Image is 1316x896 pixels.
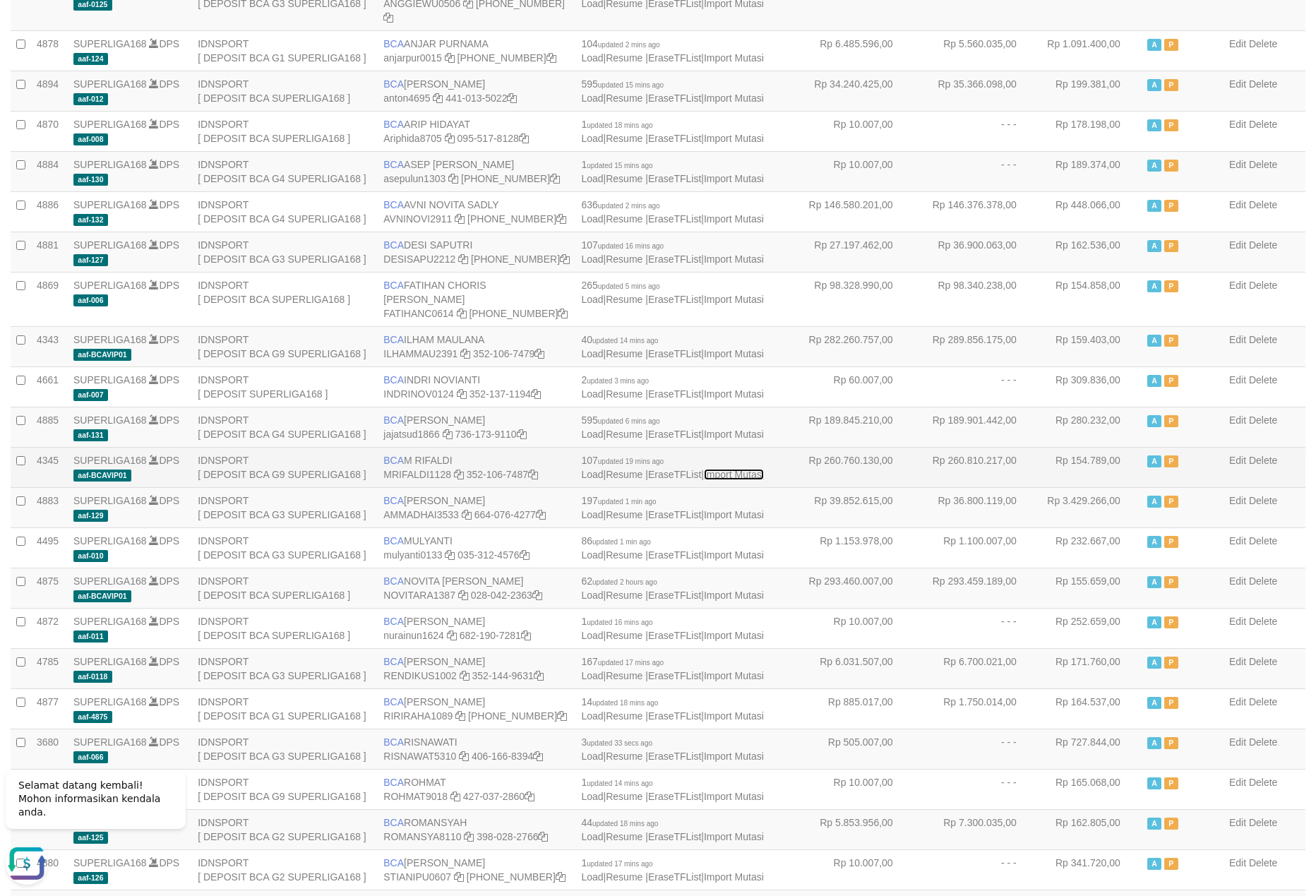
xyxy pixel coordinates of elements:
[73,495,147,506] a: SUPERLIGA168
[606,133,642,144] a: Resume
[606,630,642,641] a: Resume
[460,670,469,681] a: Copy RENDIKUS1002 to clipboard
[581,78,664,90] span: 595
[558,308,568,319] a: Copy 4062281727 to clipboard
[192,191,378,232] td: IDNSPORT [ DEPOSIT BCA G4 SUPERLIGA168 ]
[648,549,701,561] a: EraseTFList
[383,133,442,144] a: Ariphida8705
[457,308,467,319] a: Copy FATIHANC0614 to clipboard
[556,871,566,883] a: Copy 4062280194 to clipboard
[606,670,642,681] a: Resume
[587,121,652,129] span: updated 18 mins ago
[648,630,701,641] a: EraseTFList
[534,670,544,681] a: Copy 3521449631 to clipboard
[1147,119,1161,131] span: Active
[448,173,458,184] a: Copy asepulun1303 to clipboard
[73,656,147,667] a: SUPERLIGA168
[606,294,642,305] a: Resume
[73,334,147,345] a: SUPERLIGA168
[581,791,603,802] a: Load
[1249,736,1277,748] a: Delete
[73,455,147,466] a: SUPERLIGA168
[581,549,603,561] a: Load
[383,590,455,601] a: NOVITARA1387
[538,831,548,842] a: Copy 3980282766 to clipboard
[6,85,48,127] button: Open LiveChat chat widget
[383,38,404,49] span: BCA
[581,710,603,722] a: Load
[443,429,453,440] a: Copy jajatsud1866 to clipboard
[550,173,560,184] a: Copy 4062281875 to clipboard
[581,199,659,210] span: 636
[648,52,701,64] a: EraseTFList
[68,151,192,191] td: DPS
[383,159,404,170] span: BCA
[606,213,642,225] a: Resume
[520,549,530,561] a: Copy 0353124576 to clipboard
[581,119,652,130] span: 1
[606,590,642,601] a: Resume
[648,294,701,305] a: EraseTFList
[378,151,575,191] td: ASEP [PERSON_NAME] [PHONE_NUMBER]
[606,791,642,802] a: Resume
[581,159,763,184] span: | | |
[1229,495,1246,506] a: Edit
[31,151,68,191] td: 4884
[581,199,763,225] span: | | |
[606,52,642,64] a: Resume
[462,509,472,520] a: Copy AMMADHAI3533 to clipboard
[581,469,603,480] a: Load
[383,78,404,90] span: BCA
[383,791,448,802] a: ROHMAT9018
[1229,616,1246,627] a: Edit
[73,414,147,426] a: SUPERLIGA168
[581,78,763,104] span: | | |
[192,30,378,71] td: IDNSPORT [ DEPOSIT BCA G1 SUPERLIGA168 ]
[455,213,465,225] a: Copy AVNINOVI2911 to clipboard
[73,280,147,291] a: SUPERLIGA168
[73,575,147,587] a: SUPERLIGA168
[704,469,764,480] a: Import Mutasi
[648,590,701,601] a: EraseTFList
[383,549,442,561] a: mulyanti0133
[581,509,603,520] a: Load
[1249,575,1277,587] a: Delete
[383,253,455,265] a: DESISAPU2212
[606,253,642,265] a: Resume
[606,831,642,842] a: Resume
[73,78,147,90] a: SUPERLIGA168
[73,214,108,226] span: aaf-132
[606,549,642,561] a: Resume
[557,710,567,722] a: Copy 4062281611 to clipboard
[1038,151,1142,191] td: Rp 189.374,00
[383,871,451,883] a: STIANIPU0607
[383,199,404,210] span: BCA
[73,53,108,65] span: aaf-124
[464,831,474,842] a: Copy ROMANSYA8110 to clipboard
[31,71,68,111] td: 4894
[791,30,914,71] td: Rp 6.485.596,00
[704,831,764,842] a: Import Mutasi
[31,191,68,232] td: 4886
[383,348,457,359] a: ILHAMMAU2391
[791,191,914,232] td: Rp 146.580.201,00
[1229,575,1246,587] a: Edit
[68,191,192,232] td: DPS
[378,191,575,232] td: AVNI NOVITA SADLY [PHONE_NUMBER]
[447,630,457,641] a: Copy nurainun1624 to clipboard
[648,213,701,225] a: EraseTFList
[1229,159,1246,170] a: Edit
[581,119,763,144] span: | | |
[556,213,566,225] a: Copy 4062280135 to clipboard
[606,429,642,440] a: Resume
[383,429,439,440] a: jajatsud1866
[581,213,603,225] a: Load
[1249,374,1277,386] a: Delete
[454,871,464,883] a: Copy STIANIPU0607 to clipboard
[704,388,764,400] a: Import Mutasi
[445,133,455,144] a: Copy Ariphida8705 to clipboard
[1249,455,1277,466] a: Delete
[598,202,660,210] span: updated 2 mins ago
[606,388,642,400] a: Resume
[521,630,531,641] a: Copy 6821907281 to clipboard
